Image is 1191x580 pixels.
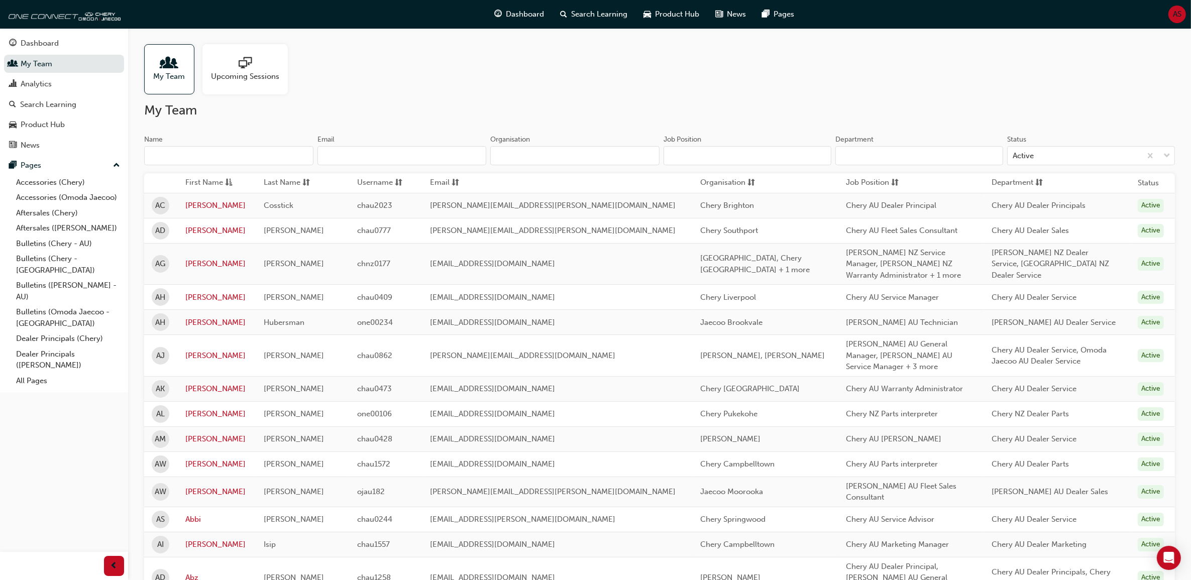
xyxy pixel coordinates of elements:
[185,514,248,525] a: Abbi
[700,201,754,210] span: Chery Brighton
[144,102,1175,119] h2: My Team
[357,351,392,360] span: chau0862
[156,225,166,237] span: AD
[144,135,163,145] div: Name
[992,540,1087,549] span: Chery AU Dealer Marketing
[430,515,615,524] span: [EMAIL_ADDRESS][PERSON_NAME][DOMAIN_NAME]
[1138,432,1164,446] div: Active
[846,540,949,549] span: Chery AU Marketing Manager
[211,71,279,82] span: Upcoming Sessions
[156,514,165,525] span: AS
[487,4,553,25] a: guage-iconDashboard
[992,384,1077,393] span: Chery AU Dealer Service
[430,259,555,268] span: [EMAIL_ADDRESS][DOMAIN_NAME]
[264,540,276,549] span: Isip
[317,146,487,165] input: Email
[992,409,1069,418] span: Chery NZ Dealer Parts
[5,4,121,24] img: oneconnect
[12,304,124,331] a: Bulletins (Omoda Jaecoo - [GEOGRAPHIC_DATA])
[12,220,124,236] a: Aftersales ([PERSON_NAME])
[12,190,124,205] a: Accessories (Omoda Jaecoo)
[21,38,59,49] div: Dashboard
[185,486,248,498] a: [PERSON_NAME]
[846,226,957,235] span: Chery AU Fleet Sales Consultant
[700,540,775,549] span: Chery Campbelltown
[561,8,568,21] span: search-icon
[1013,150,1034,162] div: Active
[553,4,636,25] a: search-iconSearch Learning
[9,121,17,130] span: car-icon
[185,408,248,420] a: [PERSON_NAME]
[9,100,16,109] span: search-icon
[452,177,459,189] span: sorting-icon
[1157,546,1181,570] div: Open Intercom Messenger
[185,350,248,362] a: [PERSON_NAME]
[357,201,392,210] span: chau2023
[835,146,1003,165] input: Department
[264,177,300,189] span: Last Name
[1138,291,1164,304] div: Active
[144,146,313,165] input: Name
[1138,316,1164,329] div: Active
[1138,407,1164,421] div: Active
[846,459,938,469] span: Chery AU Parts interpreter
[992,515,1077,524] span: Chery AU Dealer Service
[357,459,390,469] span: chau1572
[202,44,296,94] a: Upcoming Sessions
[664,135,701,145] div: Job Position
[302,177,310,189] span: sorting-icon
[12,175,124,190] a: Accessories (Chery)
[506,9,545,20] span: Dashboard
[357,177,393,189] span: Username
[992,434,1077,443] span: Chery AU Dealer Service
[490,135,530,145] div: Organisation
[700,177,755,189] button: Organisationsorting-icon
[430,177,450,189] span: Email
[264,434,324,443] span: [PERSON_NAME]
[185,177,241,189] button: First Nameasc-icon
[12,236,124,252] a: Bulletins (Chery - AU)
[644,8,652,21] span: car-icon
[700,409,757,418] span: Chery Pukekohe
[111,560,118,572] span: prev-icon
[727,9,746,20] span: News
[4,156,124,175] button: Pages
[992,226,1069,235] span: Chery AU Dealer Sales
[846,434,941,443] span: Chery AU [PERSON_NAME]
[1173,9,1181,20] span: AS
[185,458,248,470] a: [PERSON_NAME]
[747,177,755,189] span: sorting-icon
[357,384,392,393] span: chau0473
[891,177,899,189] span: sorting-icon
[185,225,248,237] a: [PERSON_NAME]
[992,318,1116,327] span: [PERSON_NAME] AU Dealer Service
[357,409,392,418] span: one00106
[430,177,485,189] button: Emailsorting-icon
[185,433,248,445] a: [PERSON_NAME]
[357,487,385,496] span: ojau182
[700,351,825,360] span: [PERSON_NAME], [PERSON_NAME]
[357,318,393,327] span: one00234
[12,278,124,304] a: Bulletins ([PERSON_NAME] - AU)
[185,200,248,211] a: [PERSON_NAME]
[264,259,324,268] span: [PERSON_NAME]
[656,9,700,20] span: Product Hub
[264,409,324,418] span: [PERSON_NAME]
[4,115,124,134] a: Product Hub
[490,146,660,165] input: Organisation
[835,135,874,145] div: Department
[185,292,248,303] a: [PERSON_NAME]
[1163,150,1170,163] span: down-icon
[156,317,166,328] span: AH
[156,200,166,211] span: AC
[12,346,124,373] a: Dealer Principals ([PERSON_NAME])
[763,8,770,21] span: pages-icon
[156,258,166,270] span: AG
[1138,485,1164,499] div: Active
[1138,513,1164,526] div: Active
[264,515,324,524] span: [PERSON_NAME]
[846,293,939,302] span: Chery AU Service Manager
[430,434,555,443] span: [EMAIL_ADDRESS][DOMAIN_NAME]
[156,383,165,395] span: AK
[357,540,390,549] span: chau1557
